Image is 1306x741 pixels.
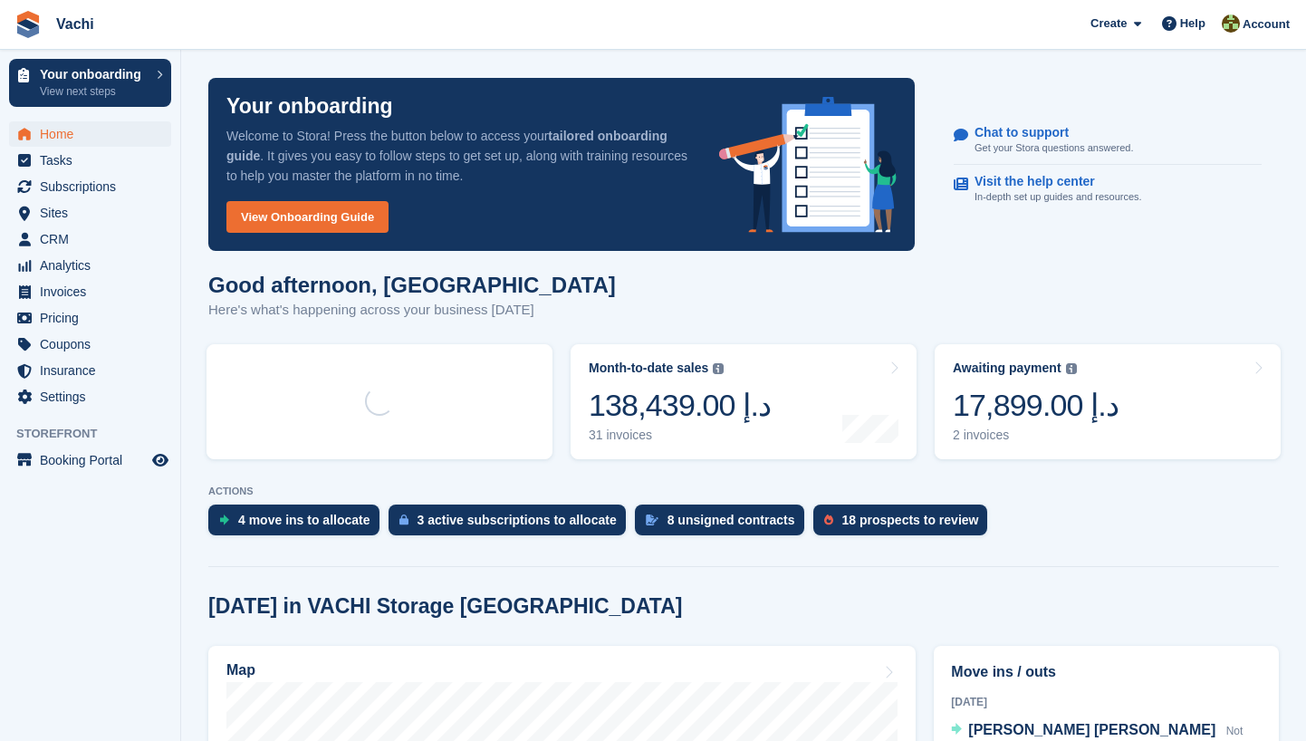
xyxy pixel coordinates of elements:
a: menu [9,332,171,357]
img: stora-icon-8386f47178a22dfd0bd8f6a31ec36ba5ce8667c1dd55bd0f319d3a0aa187defe.svg [14,11,42,38]
div: 18 prospects to review [842,513,979,527]
span: Create [1090,14,1127,33]
img: onboarding-info-6c161a55d2c0e0a8cae90662b2fe09162a5109e8cc188191df67fb4f79e88e88.svg [719,97,897,233]
a: 4 move ins to allocate [208,505,389,544]
img: prospect-51fa495bee0391a8d652442698ab0144808aea92771e9ea1ae160a38d050c398.svg [824,515,833,525]
span: Storefront [16,425,180,443]
a: menu [9,148,171,173]
span: [PERSON_NAME] [PERSON_NAME] [968,722,1215,737]
p: Here's what's happening across your business [DATE] [208,300,616,321]
div: 3 active subscriptions to allocate [418,513,617,527]
a: Your onboarding View next steps [9,59,171,107]
div: 2 invoices [953,428,1119,443]
div: [DATE] [951,694,1262,710]
span: Tasks [40,148,149,173]
p: Welcome to Stora! Press the button below to access your . It gives you easy to follow steps to ge... [226,126,690,186]
img: icon-info-grey-7440780725fd019a000dd9b08b2336e03edf1995a4989e88bcd33f0948082b44.svg [713,363,724,374]
a: menu [9,121,171,147]
a: 8 unsigned contracts [635,505,813,544]
span: Booking Portal [40,447,149,473]
img: contract_signature_icon-13c848040528278c33f63329250d36e43548de30e8caae1d1a13099fd9432cc5.svg [646,515,658,525]
a: menu [9,447,171,473]
span: Coupons [40,332,149,357]
span: Home [40,121,149,147]
a: menu [9,305,171,331]
a: View Onboarding Guide [226,201,389,233]
div: 4 move ins to allocate [238,513,370,527]
p: Visit the help center [975,174,1128,189]
p: Get your Stora questions answered. [975,140,1133,156]
h1: Good afternoon, [GEOGRAPHIC_DATA] [208,273,616,297]
p: In-depth set up guides and resources. [975,189,1142,205]
div: Awaiting payment [953,361,1061,376]
a: menu [9,200,171,226]
span: Invoices [40,279,149,304]
h2: [DATE] in VACHI Storage [GEOGRAPHIC_DATA] [208,594,682,619]
span: CRM [40,226,149,252]
div: 31 invoices [589,428,771,443]
p: ACTIONS [208,486,1279,497]
a: menu [9,384,171,409]
p: Your onboarding [40,68,148,81]
a: menu [9,226,171,252]
a: Preview store [149,449,171,471]
p: Your onboarding [226,96,393,117]
span: Insurance [40,358,149,383]
span: Sites [40,200,149,226]
span: Account [1243,15,1290,34]
a: Month-to-date sales 138,439.00 د.إ 31 invoices [571,344,917,459]
div: 17,899.00 د.إ [953,387,1119,424]
h2: Move ins / outs [951,661,1262,683]
img: icon-info-grey-7440780725fd019a000dd9b08b2336e03edf1995a4989e88bcd33f0948082b44.svg [1066,363,1077,374]
div: 138,439.00 د.إ [589,387,771,424]
a: menu [9,253,171,278]
a: menu [9,358,171,383]
div: 8 unsigned contracts [667,513,795,527]
img: move_ins_to_allocate_icon-fdf77a2bb77ea45bf5b3d319d69a93e2d87916cf1d5bf7949dd705db3b84f3ca.svg [219,515,229,525]
h2: Map [226,662,255,678]
span: Pricing [40,305,149,331]
span: Analytics [40,253,149,278]
img: Anete Gre [1222,14,1240,33]
span: Settings [40,384,149,409]
a: 3 active subscriptions to allocate [389,505,635,544]
p: Chat to support [975,125,1119,140]
img: active_subscription_to_allocate_icon-d502201f5373d7db506a760aba3b589e785aa758c864c3986d89f69b8ff3... [399,514,408,525]
p: View next steps [40,83,148,100]
a: Chat to support Get your Stora questions answered. [954,116,1262,166]
a: Awaiting payment 17,899.00 د.إ 2 invoices [935,344,1281,459]
span: Subscriptions [40,174,149,199]
a: menu [9,279,171,304]
span: Help [1180,14,1205,33]
div: Month-to-date sales [589,361,708,376]
a: 18 prospects to review [813,505,997,544]
a: Vachi [49,9,101,39]
a: Visit the help center In-depth set up guides and resources. [954,165,1262,214]
a: menu [9,174,171,199]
